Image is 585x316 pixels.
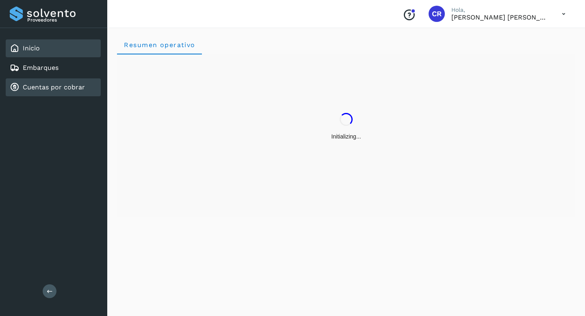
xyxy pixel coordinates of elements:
p: Proveedores [27,17,97,23]
div: Cuentas por cobrar [6,78,101,96]
p: CARLOS RODOLFO BELLI PEDRAZA [451,13,549,21]
p: Hola, [451,6,549,13]
a: Embarques [23,64,58,71]
a: Cuentas por cobrar [23,83,85,91]
span: Resumen operativo [123,41,195,49]
a: Inicio [23,44,40,52]
div: Inicio [6,39,101,57]
div: Embarques [6,59,101,77]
